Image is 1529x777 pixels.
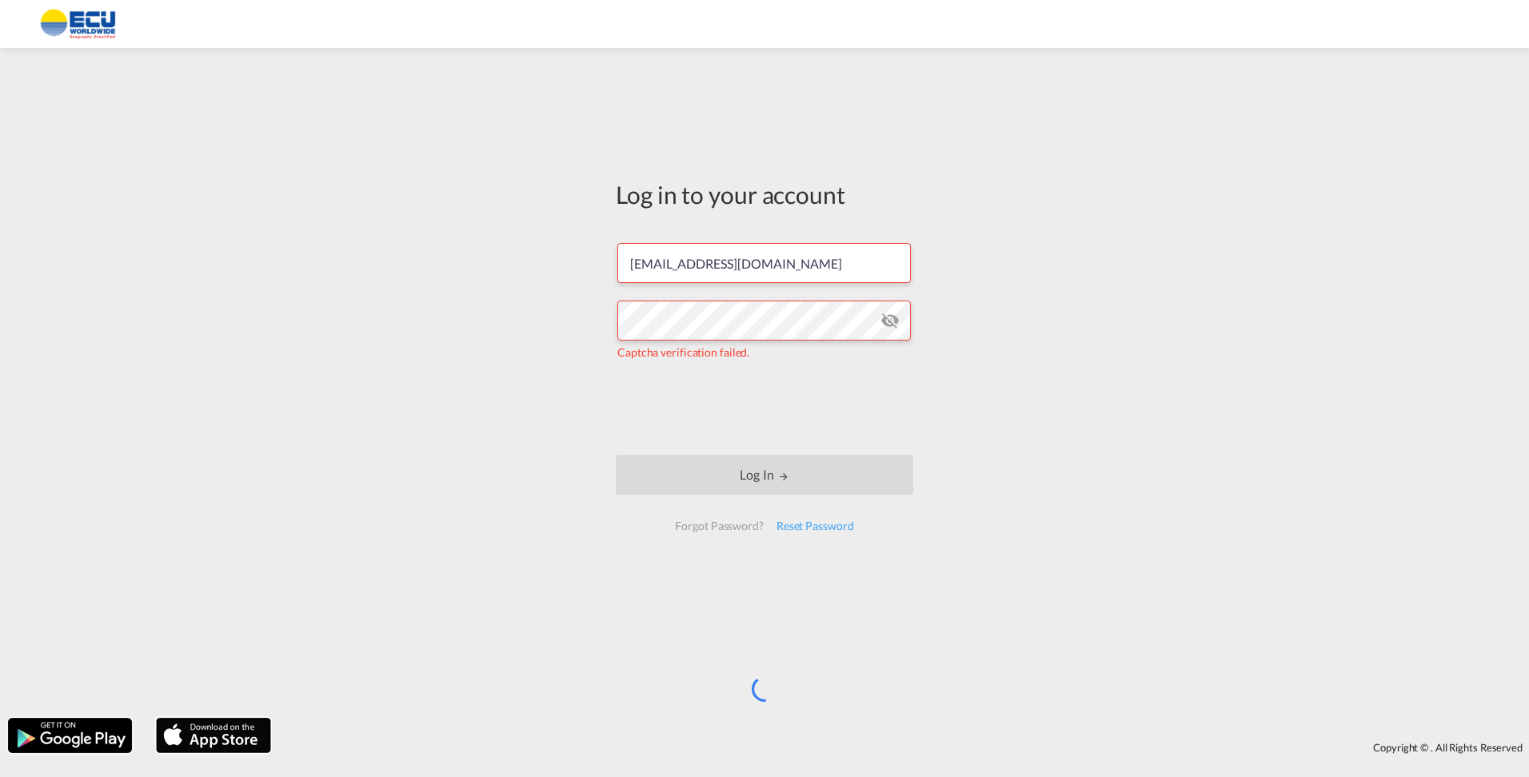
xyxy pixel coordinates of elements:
input: Enter email/phone number [617,243,911,283]
div: Forgot Password? [669,512,769,540]
div: Copyright © . All Rights Reserved [279,734,1529,761]
img: apple.png [154,716,273,755]
img: google.png [6,716,134,755]
img: 6cccb1402a9411edb762cf9624ab9cda.png [24,6,132,42]
button: LOGIN [616,455,913,495]
div: Reset Password [770,512,860,540]
span: Captcha verification failed. [617,345,749,359]
div: Log in to your account [616,177,913,211]
iframe: reCAPTCHA [643,377,886,439]
md-icon: icon-eye-off [880,311,900,330]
